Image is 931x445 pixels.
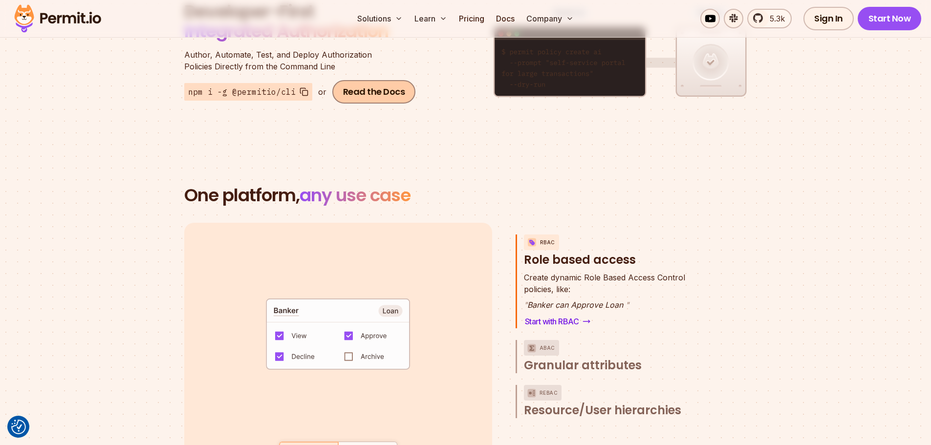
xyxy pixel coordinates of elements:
span: Granular attributes [524,358,642,373]
a: Start Now [858,7,922,30]
button: Learn [411,9,451,28]
span: npm i -g @permitio/cli [188,86,296,98]
a: Docs [492,9,519,28]
span: Resource/User hierarchies [524,403,681,418]
p: ABAC [540,340,555,356]
p: policies, like: [524,272,685,295]
h2: One platform, [184,186,747,205]
button: Consent Preferences [11,420,26,434]
span: any use case [300,183,411,208]
button: ReBACResource/User hierarchies [524,385,706,418]
p: ReBAC [540,385,558,401]
a: Read the Docs [332,80,416,104]
span: Create dynamic Role Based Access Control [524,272,685,283]
span: " [524,300,527,310]
img: Revisit consent button [11,420,26,434]
button: Company [522,9,578,28]
p: Policies Directly from the Command Line [184,49,419,72]
img: Permit logo [10,2,106,35]
div: RBACRole based access [524,272,706,328]
button: npm i -g @permitio/cli [184,83,312,101]
span: Author, Automate, Test, and Deploy Authorization [184,49,419,61]
span: " [626,300,629,310]
button: ABACGranular attributes [524,340,706,373]
a: 5.3k [747,9,792,28]
div: or [318,86,326,98]
button: Solutions [353,9,407,28]
a: Sign In [803,7,854,30]
a: Start with RBAC [524,315,592,328]
span: 5.3k [764,13,785,24]
p: Banker can Approve Loan [524,299,685,311]
a: Pricing [455,9,488,28]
